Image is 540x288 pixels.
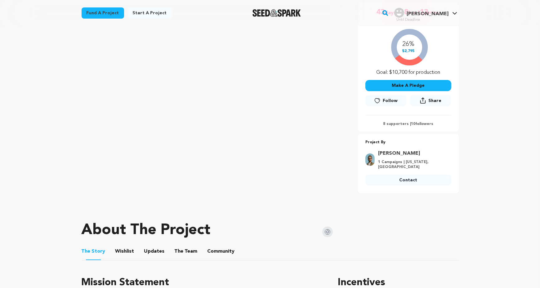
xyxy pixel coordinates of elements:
span: Updates [144,248,165,255]
span: Wishlist [115,248,134,255]
a: Fund a project [82,7,124,19]
button: Follow [365,95,406,106]
img: 352d793b21321a02.png [365,153,375,166]
img: Seed&Spark Logo Dark Mode [252,9,301,17]
span: The [175,248,184,255]
a: Seed&Spark Homepage [252,9,301,17]
p: Project By [365,139,451,146]
span: The [82,248,91,255]
span: Share [428,98,441,104]
img: Seed&Spark Instagram Icon [322,227,333,237]
span: Community [208,248,235,255]
span: Share [410,95,451,109]
a: Start a project [128,7,172,19]
span: Daniel's Profile [393,7,458,20]
h1: About The Project [82,223,211,238]
span: Follow [383,98,398,104]
a: Contact [365,175,451,186]
span: Team [175,248,198,255]
a: Daniel's Profile [393,7,458,18]
div: Daniel's Profile [394,8,449,18]
img: user.png [394,8,404,18]
p: 8 supporters | followers [365,122,451,126]
span: 10 [411,122,415,126]
span: Story [82,248,105,255]
span: [PERSON_NAME] [407,11,449,16]
a: Goto Tyler Orsak profile [378,150,448,157]
button: Share [410,95,451,106]
p: 1 Campaigns | [US_STATE], [GEOGRAPHIC_DATA] [378,160,448,170]
button: Make A Pledge [365,80,451,91]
